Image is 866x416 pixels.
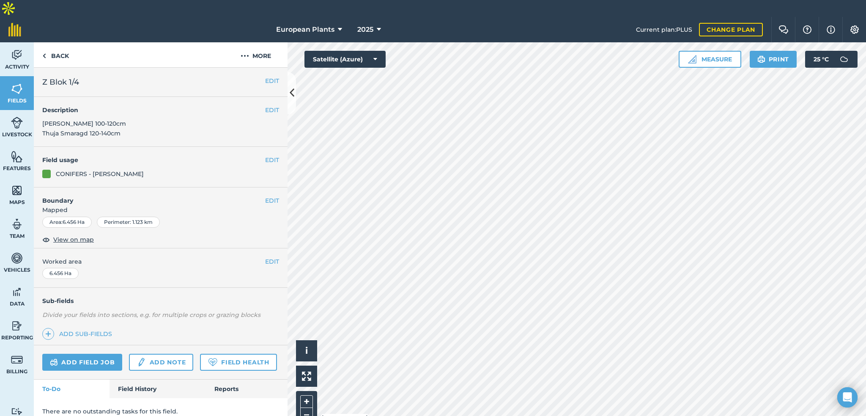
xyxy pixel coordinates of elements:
img: svg+xml;base64,PD94bWwgdmVyc2lvbj0iMS4wIiBlbmNvZGluZz0idXRmLTgiPz4KPCEtLSBHZW5lcmF0b3I6IEFkb2JlIE... [50,357,58,367]
img: svg+xml;base64,PHN2ZyB4bWxucz0iaHR0cDovL3d3dy53My5vcmcvMjAwMC9zdmciIHdpZHRoPSI1NiIgaGVpZ2h0PSI2MC... [11,184,23,197]
button: Measure [679,51,741,68]
div: Area : 6.456 Ha [42,217,92,228]
button: EDIT [265,196,279,205]
span: [PERSON_NAME] 100-120cm Thuja Smaragd 120-140cm [42,120,126,137]
img: svg+xml;base64,PD94bWwgdmVyc2lvbj0iMS4wIiBlbmNvZGluZz0idXRmLTgiPz4KPCEtLSBHZW5lcmF0b3I6IEFkb2JlIE... [137,357,146,367]
a: Change plan [699,23,763,36]
a: Add sub-fields [42,328,115,340]
img: svg+xml;base64,PD94bWwgdmVyc2lvbj0iMS4wIiBlbmNvZGluZz0idXRmLTgiPz4KPCEtLSBHZW5lcmF0b3I6IEFkb2JlIE... [836,51,852,68]
button: View on map [42,234,94,245]
span: Worked area [42,257,279,266]
img: svg+xml;base64,PHN2ZyB4bWxucz0iaHR0cDovL3d3dy53My5vcmcvMjAwMC9zdmciIHdpZHRoPSIxNyIgaGVpZ2h0PSIxNy... [827,25,835,35]
img: Ruler icon [688,55,696,63]
img: Four arrows, one pointing top left, one top right, one bottom right and the last bottom left [302,372,311,381]
span: View on map [53,235,94,244]
h4: Field usage [42,155,265,165]
h4: Sub-fields [34,296,288,306]
p: There are no outstanding tasks for this field. [42,407,279,416]
img: svg+xml;base64,PD94bWwgdmVyc2lvbj0iMS4wIiBlbmNvZGluZz0idXRmLTgiPz4KPCEtLSBHZW5lcmF0b3I6IEFkb2JlIE... [11,353,23,366]
button: Print [750,51,797,68]
div: CONIFERS - [PERSON_NAME] [56,169,144,179]
button: + [300,395,313,408]
a: Reports [206,380,288,398]
button: Satellite (Azure) [304,51,386,68]
button: EDIT [265,105,279,115]
button: More [224,42,288,67]
span: Current plan : PLUS [636,25,692,34]
div: 6.456 Ha [42,268,79,279]
img: svg+xml;base64,PD94bWwgdmVyc2lvbj0iMS4wIiBlbmNvZGluZz0idXRmLTgiPz4KPCEtLSBHZW5lcmF0b3I6IEFkb2JlIE... [11,116,23,129]
img: fieldmargin Logo [8,23,21,36]
h4: Boundary [34,187,265,205]
h4: Description [42,105,279,115]
span: European Plants [276,25,334,35]
a: Add field job [42,354,122,371]
a: Back [34,42,77,67]
img: svg+xml;base64,PHN2ZyB4bWxucz0iaHR0cDovL3d3dy53My5vcmcvMjAwMC9zdmciIHdpZHRoPSIxNCIgaGVpZ2h0PSIyNC... [45,329,51,339]
img: svg+xml;base64,PHN2ZyB4bWxucz0iaHR0cDovL3d3dy53My5vcmcvMjAwMC9zdmciIHdpZHRoPSIyMCIgaGVpZ2h0PSIyNC... [241,51,249,61]
div: Open Intercom Messenger [837,387,858,408]
img: Two speech bubbles overlapping with the left bubble in the forefront [778,25,789,34]
span: Z Blok 1/4 [42,76,79,88]
img: svg+xml;base64,PD94bWwgdmVyc2lvbj0iMS4wIiBlbmNvZGluZz0idXRmLTgiPz4KPCEtLSBHZW5lcmF0b3I6IEFkb2JlIE... [11,218,23,231]
img: svg+xml;base64,PHN2ZyB4bWxucz0iaHR0cDovL3d3dy53My5vcmcvMjAwMC9zdmciIHdpZHRoPSIxOCIgaGVpZ2h0PSIyNC... [42,234,50,245]
img: svg+xml;base64,PD94bWwgdmVyc2lvbj0iMS4wIiBlbmNvZGluZz0idXRmLTgiPz4KPCEtLSBHZW5lcmF0b3I6IEFkb2JlIE... [11,286,23,298]
button: EDIT [265,155,279,165]
span: 2025 [357,25,373,35]
img: svg+xml;base64,PD94bWwgdmVyc2lvbj0iMS4wIiBlbmNvZGluZz0idXRmLTgiPz4KPCEtLSBHZW5lcmF0b3I6IEFkb2JlIE... [11,49,23,61]
img: svg+xml;base64,PHN2ZyB4bWxucz0iaHR0cDovL3d3dy53My5vcmcvMjAwMC9zdmciIHdpZHRoPSI5IiBoZWlnaHQ9IjI0Ii... [42,51,46,61]
button: 2025 [354,17,384,42]
button: 25 °C [805,51,858,68]
img: A question mark icon [802,25,812,34]
img: svg+xml;base64,PHN2ZyB4bWxucz0iaHR0cDovL3d3dy53My5vcmcvMjAwMC9zdmciIHdpZHRoPSIxOSIgaGVpZ2h0PSIyNC... [757,54,765,64]
img: svg+xml;base64,PD94bWwgdmVyc2lvbj0iMS4wIiBlbmNvZGluZz0idXRmLTgiPz4KPCEtLSBHZW5lcmF0b3I6IEFkb2JlIE... [11,320,23,332]
button: EDIT [265,76,279,85]
div: Perimeter : 1.123 km [97,217,160,228]
span: i [305,345,308,356]
button: i [296,340,317,361]
a: Field Health [200,354,277,371]
em: Divide your fields into sections, e.g. for multiple crops or grazing blocks [42,311,260,319]
img: svg+xml;base64,PD94bWwgdmVyc2lvbj0iMS4wIiBlbmNvZGluZz0idXRmLTgiPz4KPCEtLSBHZW5lcmF0b3I6IEFkb2JlIE... [11,252,23,264]
a: Field History [110,380,206,398]
img: svg+xml;base64,PHN2ZyB4bWxucz0iaHR0cDovL3d3dy53My5vcmcvMjAwMC9zdmciIHdpZHRoPSI1NiIgaGVpZ2h0PSI2MC... [11,83,23,95]
img: svg+xml;base64,PD94bWwgdmVyc2lvbj0iMS4wIiBlbmNvZGluZz0idXRmLTgiPz4KPCEtLSBHZW5lcmF0b3I6IEFkb2JlIE... [11,408,23,416]
a: To-Do [34,380,110,398]
button: EDIT [265,257,279,266]
span: Mapped [34,205,288,215]
img: svg+xml;base64,PHN2ZyB4bWxucz0iaHR0cDovL3d3dy53My5vcmcvMjAwMC9zdmciIHdpZHRoPSI1NiIgaGVpZ2h0PSI2MC... [11,150,23,163]
span: 25 ° C [814,51,829,68]
img: A cog icon [850,25,860,34]
a: Add note [129,354,193,371]
button: European Plants [273,17,345,42]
